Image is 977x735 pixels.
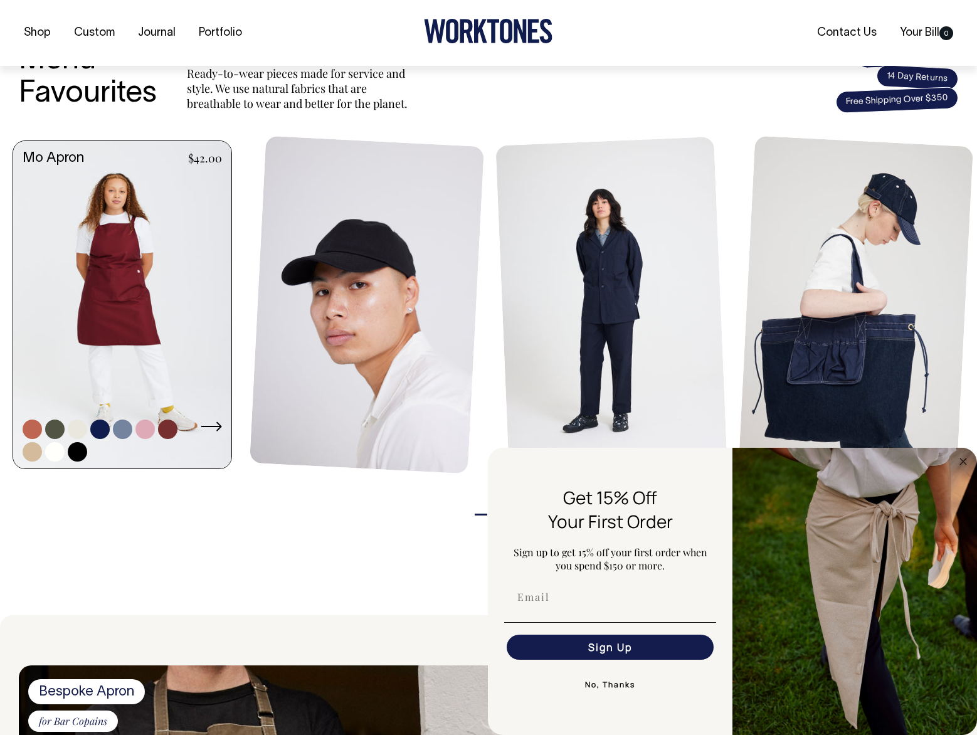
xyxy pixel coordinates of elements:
img: Unstructured Blazer [495,137,727,473]
a: Portfolio [194,23,247,43]
img: Blank Dad Cap [250,135,484,473]
span: 14 Day Returns [876,65,959,91]
a: Your Bill0 [895,22,958,43]
button: 1 of 2 [475,514,487,516]
span: Your First Order [548,509,673,533]
h3: Menu Favourites [19,45,157,111]
span: Free Shipping Over $350 [835,87,958,114]
a: Custom [69,23,120,43]
span: for Bar Copains [28,711,118,732]
span: 0 [939,26,953,40]
div: FLYOUT Form [488,448,977,735]
span: Sign up to get 15% off your first order when you spend $150 or more. [514,546,707,572]
span: Bespoke Apron [28,679,145,704]
button: No, Thanks [504,672,716,697]
img: 5e34ad8f-4f05-4173-92a8-ea475ee49ac9.jpeg [732,448,977,735]
a: Journal [133,23,181,43]
a: Shop [19,23,56,43]
button: Sign Up [507,635,714,660]
span: Get 15% Off [563,485,657,509]
a: Contact Us [812,22,882,43]
p: Ready-to-wear pieces made for service and style. We use natural fabrics that are breathable to we... [187,66,413,111]
img: Store Bag [739,135,973,473]
img: underline [504,622,716,623]
button: Close dialog [956,454,971,469]
input: Email [507,584,714,610]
